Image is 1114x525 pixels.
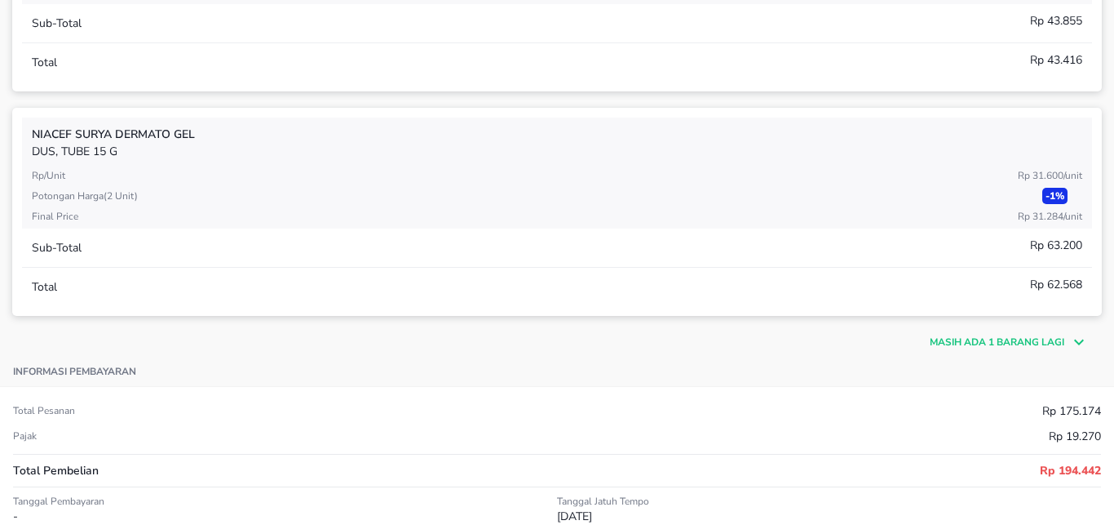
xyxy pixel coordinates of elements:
p: Rp 43.855 [1030,12,1082,29]
p: Total Pembelian [13,462,99,479]
p: Sub-Total [32,15,82,32]
p: DUS, TUBE 15 g [32,143,1082,160]
p: NIACEF Surya Dermato GEL [32,126,1082,143]
p: Rp 43.416 [1030,51,1082,69]
p: Final Price [32,209,78,224]
p: - [13,508,557,525]
p: - 1 % [1042,188,1068,204]
p: Tanggal Jatuh Tempo [557,495,1101,508]
p: Rp 63.200 [1030,237,1082,254]
p: Rp 62.568 [1030,276,1082,293]
p: Total pesanan [13,404,75,417]
span: / Unit [1063,169,1082,182]
p: Total [32,278,57,296]
p: Potongan harga ( 2 Unit ) [32,189,138,203]
p: Rp 19.270 [1049,428,1101,445]
p: Rp 194.442 [1040,462,1101,479]
p: Rp/Unit [32,168,65,183]
p: Informasi pembayaran [13,365,136,378]
p: Pajak [13,429,37,443]
span: / Unit [1063,210,1082,223]
p: Sub-Total [32,239,82,256]
p: Total [32,54,57,71]
p: Masih ada 1 barang lagi [930,335,1064,349]
p: Rp 31.284 [1018,209,1082,224]
p: Rp 175.174 [1042,403,1101,420]
p: Rp 31.600 [1018,168,1082,183]
p: [DATE] [557,508,1101,525]
p: Tanggal Pembayaran [13,495,557,508]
